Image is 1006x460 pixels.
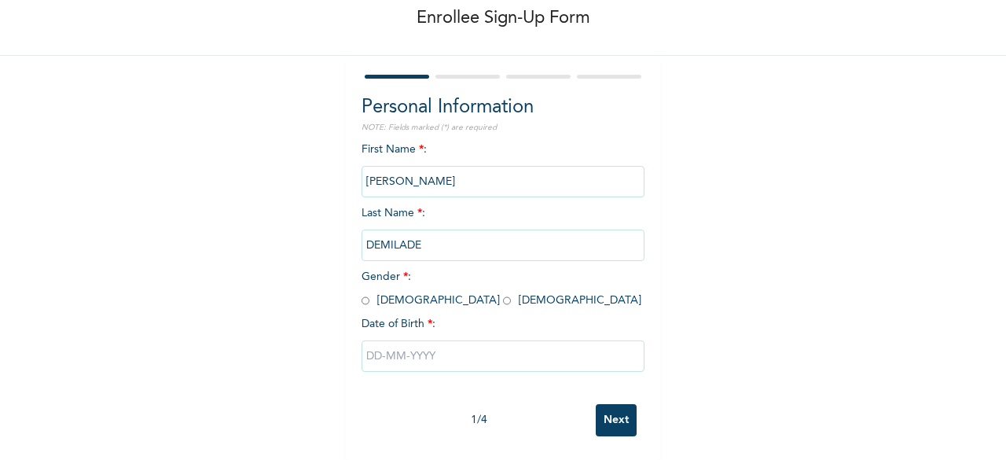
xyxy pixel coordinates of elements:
[362,144,644,187] span: First Name :
[362,230,644,261] input: Enter your last name
[417,6,590,31] p: Enrollee Sign-Up Form
[362,412,596,429] div: 1 / 4
[362,122,644,134] p: NOTE: Fields marked (*) are required
[362,271,641,306] span: Gender : [DEMOGRAPHIC_DATA] [DEMOGRAPHIC_DATA]
[362,340,644,372] input: DD-MM-YYYY
[596,404,637,436] input: Next
[362,316,435,333] span: Date of Birth :
[362,94,644,122] h2: Personal Information
[362,208,644,251] span: Last Name :
[362,166,644,197] input: Enter your first name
